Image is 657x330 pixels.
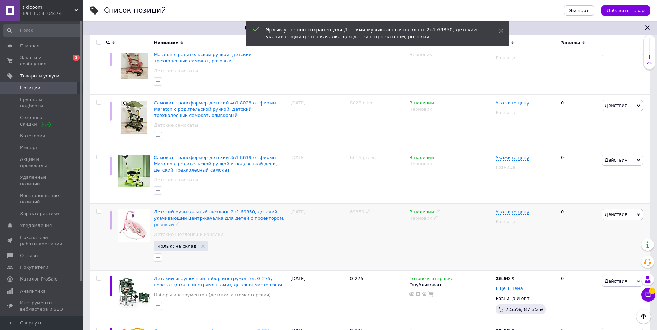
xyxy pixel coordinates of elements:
[118,276,150,310] img: Детский игрушечный набор инструментов G 275, верстат (стол с инструментами), детская мастерская
[409,52,492,58] div: Черновик
[288,204,348,271] div: [DATE]
[641,288,655,302] button: Чат с покупателем1
[20,276,57,282] span: Каталог ProSale
[643,24,651,32] svg: Закрыть
[409,276,453,283] span: Готово к отправке
[557,40,600,95] div: 0
[20,73,59,79] span: Товары и услуги
[20,264,48,271] span: Покупатели
[288,40,348,95] div: [DATE]
[505,306,543,312] span: 7.55%, 87.35 ₴
[557,204,600,271] div: 0
[20,253,38,259] span: Отзывы
[636,309,651,324] button: Наверх
[496,110,555,116] div: Розница
[20,156,64,169] span: Акции и промокоды
[20,300,64,312] span: Инструменты вебмастера и SEO
[118,209,150,241] img: Детский музыкальный шезлонг 2в1 69850, детский укачивающий центр-качалка для детей с проектором, ...
[20,174,64,187] span: Удаленные позиции
[409,209,434,217] span: В наличии
[644,61,655,66] div: 2%
[154,177,198,183] a: Детские самокаты
[20,193,64,205] span: Восстановление позиций
[3,24,82,37] input: Поиск
[605,157,627,163] span: Действия
[20,133,45,139] span: Категории
[561,40,580,46] span: Заказы
[154,292,271,298] a: Наборы инструментов (детская автомастерская)
[154,68,198,74] a: Детские самокаты
[557,149,600,204] div: 0
[20,43,39,49] span: Главная
[20,235,64,247] span: Показатели работы компании
[605,278,627,284] span: Действия
[564,5,594,16] button: Экспорт
[496,276,514,282] div: $
[496,295,555,302] div: Розница и опт
[154,276,282,287] a: Детский игрушечный набор инструментов G 275, верстат (стол с инструментами), детская мастерская
[23,4,74,10] span: tikiboom
[20,288,46,294] span: Аналитика
[154,155,277,173] a: Самокат-трансформер детский 3в1 K619 от фирмы Maraton с родительской ручкой и подсветкой деки, де...
[605,103,627,108] span: Действия
[20,145,38,151] span: Импорт
[23,10,83,17] div: Ваш ID: 4104474
[350,155,376,160] span: K619 green
[496,100,529,106] span: Укажите цену
[154,231,223,238] a: Детские шезлонги и качалки
[106,40,110,46] span: %
[409,282,492,288] div: Опубликован
[73,55,80,61] span: 2
[409,100,434,108] span: В наличии
[409,161,492,167] div: Черновик
[288,94,348,149] div: [DATE]
[496,276,510,281] b: 26.90
[20,211,59,217] span: Характеристики
[496,209,529,215] span: Укажите цену
[496,286,523,291] span: Еще 1 цена
[350,209,364,214] span: 69850
[409,106,492,112] div: Черновик
[157,244,198,248] span: Ярлык: на складі
[288,149,348,204] div: [DATE]
[557,271,600,322] div: 0
[20,55,64,67] span: Заказы и сообщения
[649,288,655,294] span: 1
[104,7,166,14] div: Список позиций
[350,276,363,281] span: G 275
[118,45,150,79] img: Самокат-трансформер детский 4в1 8028 от фирмы Maraton с родительской ручкой, детский трехколесный...
[288,271,348,322] div: [DATE]
[607,8,645,13] span: Добавить товар
[605,212,627,217] span: Действия
[496,164,555,171] div: Розница
[20,97,64,109] span: Группы и подборки
[118,100,150,134] img: Самокат-трансформер детский 4в1 8028 от фирмы Maraton с родительской ручкой, детский трехколесный...
[20,85,41,91] span: Позиции
[601,5,650,16] button: Добавить товар
[20,114,64,127] span: Сезонные скидки
[496,219,555,225] div: Розница
[557,94,600,149] div: 0
[118,155,150,187] img: Самокат-трансформер детский 3в1 K619 от фирмы Maraton с родительской ручкой и подсветкой деки, де...
[496,55,555,61] div: Розница
[409,215,492,221] div: Черновик
[569,8,589,13] span: Экспорт
[154,40,178,46] span: Название
[154,122,198,128] a: Детские самокаты
[409,155,434,162] span: В наличии
[496,155,529,161] span: Укажите цену
[154,100,276,118] a: Самокат-трансформер детский 4в1 8028 от фирмы Maraton с родительской ручкой, детский трехколесный...
[350,100,373,106] span: 8028 olive
[266,26,481,40] div: Ярлык успешно сохранен для Детский музыкальный шезлонг 2в1 69850, детский укачивающий центр-качал...
[154,46,276,63] a: Самокат-трансформер детский 4в1 8028 от фирмы Maraton с родительской ручкой, детский трехколесный...
[154,209,284,227] a: Детский музыкальный шезлонг 2в1 69850, детский укачивающий центр-качалка для детей с проектором, ...
[20,222,52,229] span: Уведомления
